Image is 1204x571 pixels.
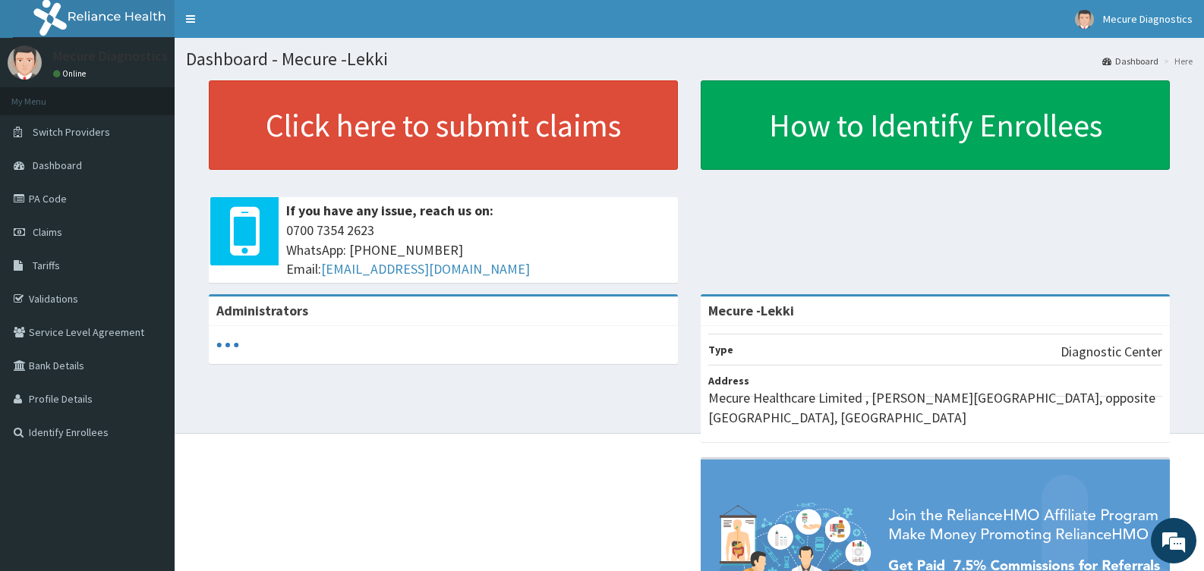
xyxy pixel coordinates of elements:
a: How to Identify Enrollees [701,80,1170,170]
li: Here [1160,55,1193,67]
span: 0700 7354 2623 WhatsApp: [PHONE_NUMBER] Email: [286,221,670,279]
img: User Image [1075,10,1094,29]
p: Mecure Healthcare Limited , [PERSON_NAME][GEOGRAPHIC_DATA], opposite [GEOGRAPHIC_DATA], [GEOGRAPH... [708,388,1162,427]
strong: Mecure -Lekki [708,302,794,319]
b: Administrators [216,302,308,319]
p: Diagnostic Center [1061,342,1162,362]
span: Switch Providers [33,125,110,139]
b: Address [708,374,749,387]
img: User Image [8,45,42,80]
h1: Dashboard - Mecure -Lekki [186,49,1193,69]
p: Mecure Diagnostics [53,49,168,63]
span: Claims [33,225,62,239]
span: Dashboard [33,158,82,172]
b: If you have any issue, reach us on: [286,202,493,219]
span: Mecure Diagnostics [1103,12,1193,26]
b: Type [708,343,733,356]
a: Dashboard [1102,55,1158,67]
a: [EMAIL_ADDRESS][DOMAIN_NAME] [321,260,530,278]
svg: audio-loading [216,334,239,356]
a: Click here to submit claims [209,80,678,170]
a: Online [53,68,90,79]
span: Tariffs [33,259,60,272]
